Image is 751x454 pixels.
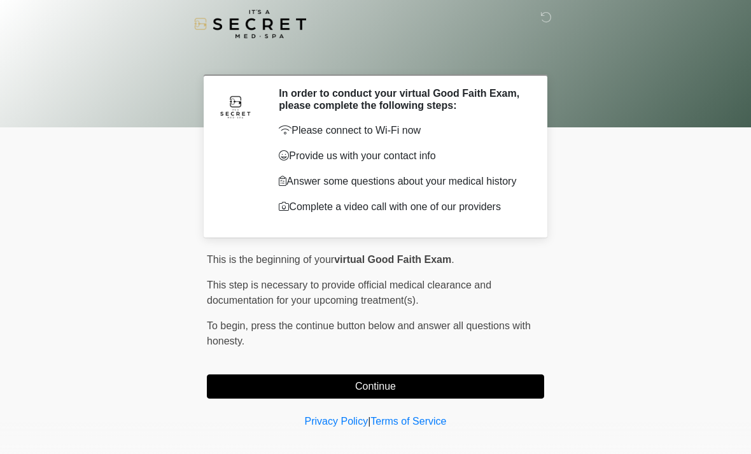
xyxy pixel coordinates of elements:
a: Terms of Service [370,416,446,427]
h2: In order to conduct your virtual Good Faith Exam, please complete the following steps: [279,87,525,111]
p: Provide us with your contact info [279,148,525,164]
span: press the continue button below and answer all questions with honesty. [207,320,531,346]
span: . [451,254,454,265]
button: Continue [207,374,544,399]
a: | [368,416,370,427]
strong: virtual Good Faith Exam [334,254,451,265]
img: It's A Secret Med Spa Logo [194,10,306,38]
h1: ‎ ‎ [197,46,554,69]
p: Please connect to Wi-Fi now [279,123,525,138]
span: This is the beginning of your [207,254,334,265]
p: Answer some questions about your medical history [279,174,525,189]
span: This step is necessary to provide official medical clearance and documentation for your upcoming ... [207,280,491,306]
p: Complete a video call with one of our providers [279,199,525,215]
span: To begin, [207,320,251,331]
a: Privacy Policy [305,416,368,427]
img: Agent Avatar [216,87,255,125]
